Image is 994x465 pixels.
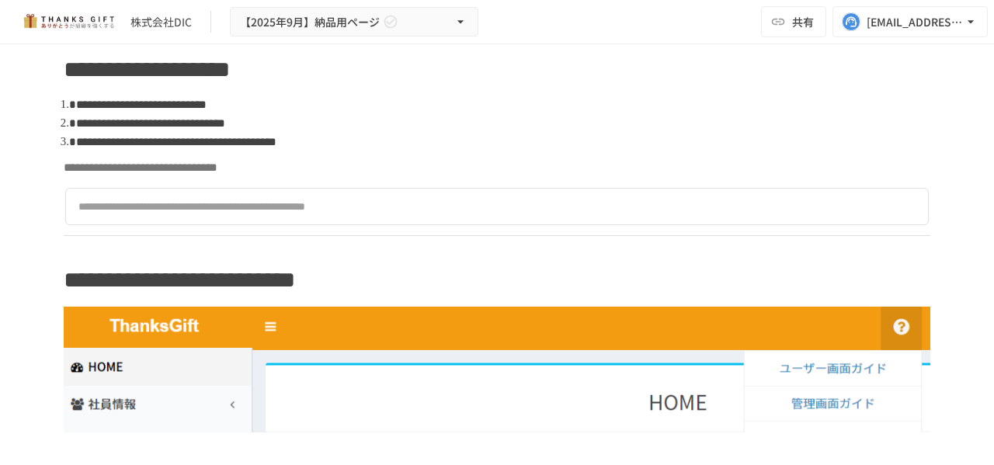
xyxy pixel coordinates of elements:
div: [EMAIL_ADDRESS][DOMAIN_NAME] [867,12,963,32]
button: 共有 [761,6,826,37]
span: 共有 [792,13,814,30]
img: 7boYPRvQZrrNEl548NoyXOhEmq9AaOiVkOvDC8A6cwG [64,307,930,463]
div: 株式会社DIC [130,14,192,30]
img: mMP1OxWUAhQbsRWCurg7vIHe5HqDpP7qZo7fRoNLXQh [19,9,118,34]
span: 【2025年9月】納品用ページ [240,12,380,32]
button: [EMAIL_ADDRESS][DOMAIN_NAME] [832,6,988,37]
button: 【2025年9月】納品用ページ [230,7,478,37]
